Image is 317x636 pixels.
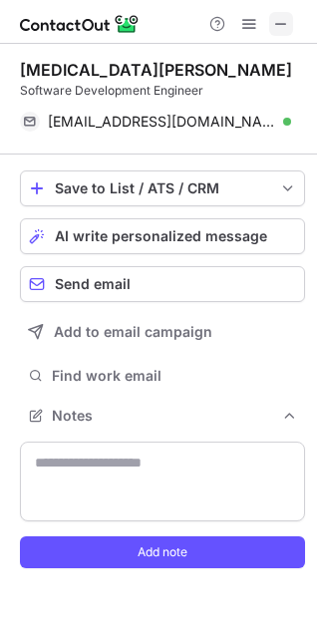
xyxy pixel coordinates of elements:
button: Find work email [20,362,305,390]
div: Save to List / ATS / CRM [55,180,270,196]
span: [EMAIL_ADDRESS][DOMAIN_NAME] [48,113,276,131]
button: AI write personalized message [20,218,305,254]
img: ContactOut v5.3.10 [20,12,140,36]
button: Notes [20,402,305,430]
span: Find work email [52,367,297,385]
button: Add to email campaign [20,314,305,350]
button: Send email [20,266,305,302]
span: Send email [55,276,131,292]
button: save-profile-one-click [20,170,305,206]
div: Software Development Engineer [20,82,305,100]
span: Notes [52,407,281,425]
button: Add note [20,536,305,568]
div: [MEDICAL_DATA][PERSON_NAME] [20,60,292,80]
span: AI write personalized message [55,228,267,244]
span: Add to email campaign [54,324,212,340]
